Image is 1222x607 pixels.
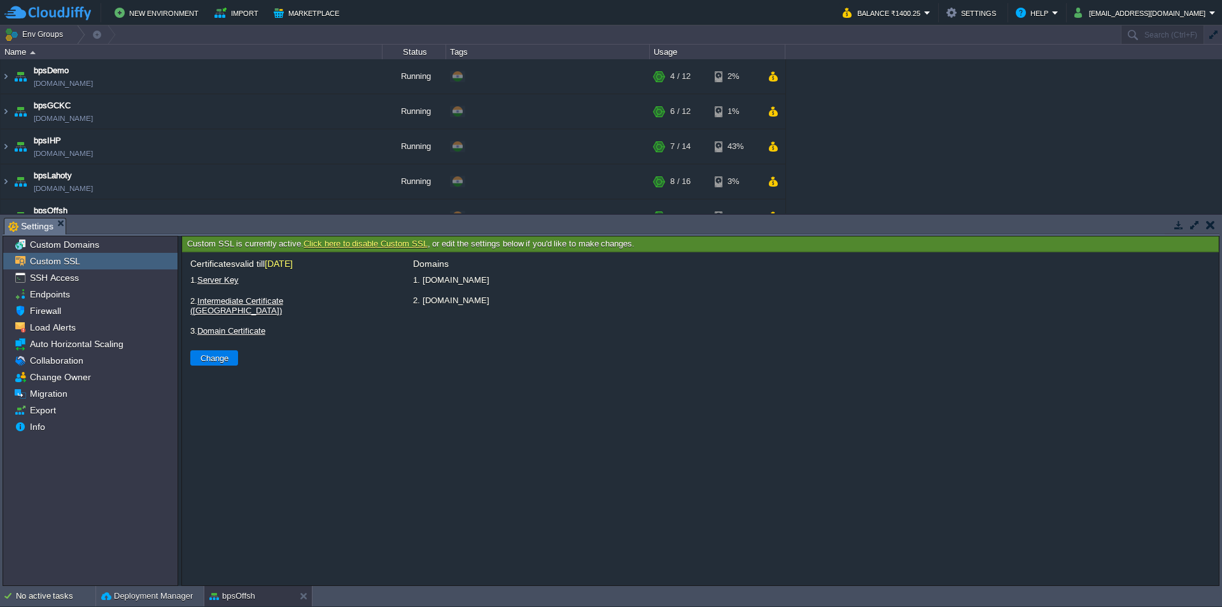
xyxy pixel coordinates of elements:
[715,199,756,234] div: 1%
[27,322,78,333] a: Load Alerts
[27,239,101,250] a: Custom Domains
[715,164,756,199] div: 3%
[214,5,262,20] button: Import
[4,5,91,21] img: CloudJiffy
[188,272,360,288] label: 1.
[27,305,63,317] a: Firewall
[27,421,47,432] a: Info
[411,259,1212,272] div: Domains
[4,25,67,43] button: Env Groups
[27,338,125,350] a: Auto Horizontal Scaling
[8,218,53,234] span: Settings
[1,164,11,199] img: AMDAwAAAACH5BAEAAAAALAAAAAABAAEAAAICRAEAOw==
[11,59,29,94] img: AMDAwAAAACH5BAEAAAAALAAAAAABAAEAAAICRAEAOw==
[27,388,69,399] a: Migration
[188,323,360,339] label: 3.
[383,199,446,234] div: Running
[27,289,72,300] a: Endpoints
[27,355,85,366] a: Collaboration
[383,129,446,164] div: Running
[843,5,924,20] button: Balance ₹1400.25
[11,164,29,199] img: AMDAwAAAACH5BAEAAAAALAAAAAABAAEAAAICRAEAOw==
[715,59,756,94] div: 2%
[1016,5,1052,20] button: Help
[34,182,93,195] a: [DOMAIN_NAME]
[670,94,691,129] div: 6 / 12
[209,590,255,603] button: bpsOffsh
[197,326,265,336] a: Domain Certificate
[188,293,360,318] label: 2.
[670,199,691,234] div: 7 / 15
[650,45,785,59] div: Usage
[670,164,691,199] div: 8 / 16
[182,236,1219,252] div: Custom SSL is currently active. , or edit the settings below if you'd like to make changes.
[34,169,72,182] a: bpsLahoty
[27,404,58,416] a: Export
[1,199,11,234] img: AMDAwAAAACH5BAEAAAAALAAAAAABAAEAAAICRAEAOw==
[235,259,293,269] span: valid till
[11,129,29,164] img: AMDAwAAAACH5BAEAAAAALAAAAAABAAEAAAICRAEAOw==
[197,352,232,364] button: Change
[383,59,446,94] div: Running
[34,147,93,160] a: [DOMAIN_NAME]
[115,5,202,20] button: New Environment
[670,59,691,94] div: 4 / 12
[11,199,29,234] img: AMDAwAAAACH5BAEAAAAALAAAAAABAAEAAAICRAEAOw==
[34,99,71,112] a: bpsGCKC
[411,292,1212,308] li: 2. [DOMAIN_NAME]
[34,134,61,147] a: bpsIHP
[27,371,93,383] a: Change Owner
[27,255,82,267] a: Custom SSL
[274,5,343,20] button: Marketplace
[34,112,93,125] a: [DOMAIN_NAME]
[265,259,293,269] span: [DATE]
[1074,5,1209,20] button: [EMAIL_ADDRESS][DOMAIN_NAME]
[447,45,649,59] div: Tags
[946,5,1000,20] button: Settings
[190,296,283,315] a: Intermediate Certificate ([GEOGRAPHIC_DATA])
[1,45,382,59] div: Name
[1169,556,1209,594] iframe: chat widget
[197,275,239,285] a: Server Key
[383,45,446,59] div: Status
[1,59,11,94] img: AMDAwAAAACH5BAEAAAAALAAAAAABAAEAAAICRAEAOw==
[27,272,81,283] a: SSH Access
[411,272,1212,288] li: 1. [DOMAIN_NAME]
[715,129,756,164] div: 43%
[1,129,11,164] img: AMDAwAAAACH5BAEAAAAALAAAAAABAAEAAAICRAEAOw==
[34,204,67,217] a: bpsOffsh
[34,77,93,90] a: [DOMAIN_NAME]
[30,51,36,54] img: AMDAwAAAACH5BAEAAAAALAAAAAABAAEAAAICRAEAOw==
[383,164,446,199] div: Running
[188,259,545,272] div: Certificates
[715,94,756,129] div: 1%
[11,94,29,129] img: AMDAwAAAACH5BAEAAAAALAAAAAABAAEAAAICRAEAOw==
[383,94,446,129] div: Running
[34,64,69,77] a: bpsDemo
[16,586,95,606] div: No active tasks
[101,590,193,603] button: Deployment Manager
[1,94,11,129] img: AMDAwAAAACH5BAEAAAAALAAAAAABAAEAAAICRAEAOw==
[304,239,427,248] a: Click here to disable Custom SSL
[670,129,691,164] div: 7 / 14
